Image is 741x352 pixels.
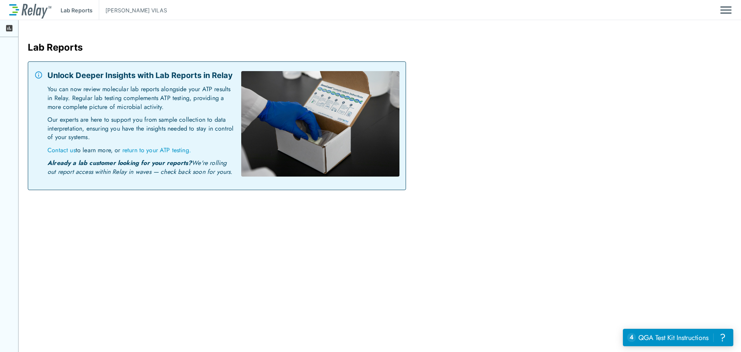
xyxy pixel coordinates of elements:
strong: Already a lab customer looking for your reports? [47,158,192,167]
p: return to your ATP testing. [122,146,191,155]
p: [PERSON_NAME] VILAS [105,6,167,14]
p: Unlock Deeper Insights with Lab Reports in Relay [47,70,235,81]
a: Contact us [47,146,76,155]
img: LuminUltra Relay [9,2,51,19]
em: We're rolling out report access within Relay in waves — check back soon for yours. [47,158,233,176]
p: Lab Reports [61,6,93,14]
iframe: Resource center [623,329,733,346]
img: Lab Reports Preview [241,71,399,177]
p: Our experts are here to support you from sample collection to data interpretation, ensuring you h... [47,116,235,146]
p: to learn more, or [47,146,235,159]
button: Main menu [720,3,732,17]
img: Drawer Icon [720,3,732,17]
p: You can now review molecular lab reports alongside your ATP results in Relay. Regular lab testing... [47,85,235,116]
